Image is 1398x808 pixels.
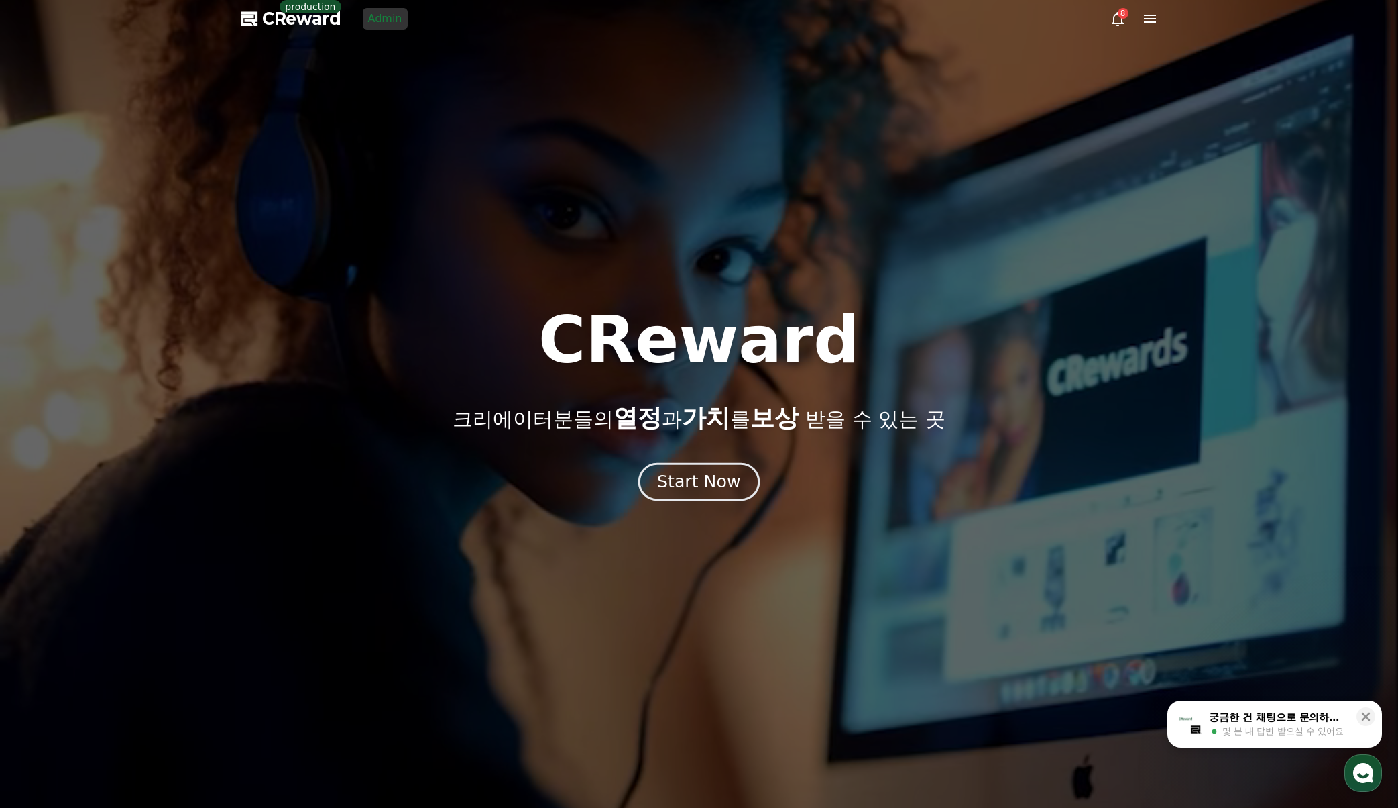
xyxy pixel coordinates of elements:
[1118,8,1128,19] div: 8
[750,404,799,432] span: 보상
[1110,11,1126,27] a: 8
[363,8,408,30] a: Admin
[241,8,341,30] a: CReward
[42,446,50,456] span: 홈
[682,404,730,432] span: 가치
[641,477,757,490] a: Start Now
[123,446,139,457] span: 대화
[638,463,760,501] button: Start Now
[173,425,257,459] a: 설정
[4,425,89,459] a: 홈
[614,404,662,432] span: 열정
[453,405,945,432] p: 크리에이터분들의 과 를 받을 수 있는 곳
[89,425,173,459] a: 대화
[538,308,860,372] h1: CReward
[657,470,740,493] div: Start Now
[262,8,341,30] span: CReward
[207,446,223,456] span: 설정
